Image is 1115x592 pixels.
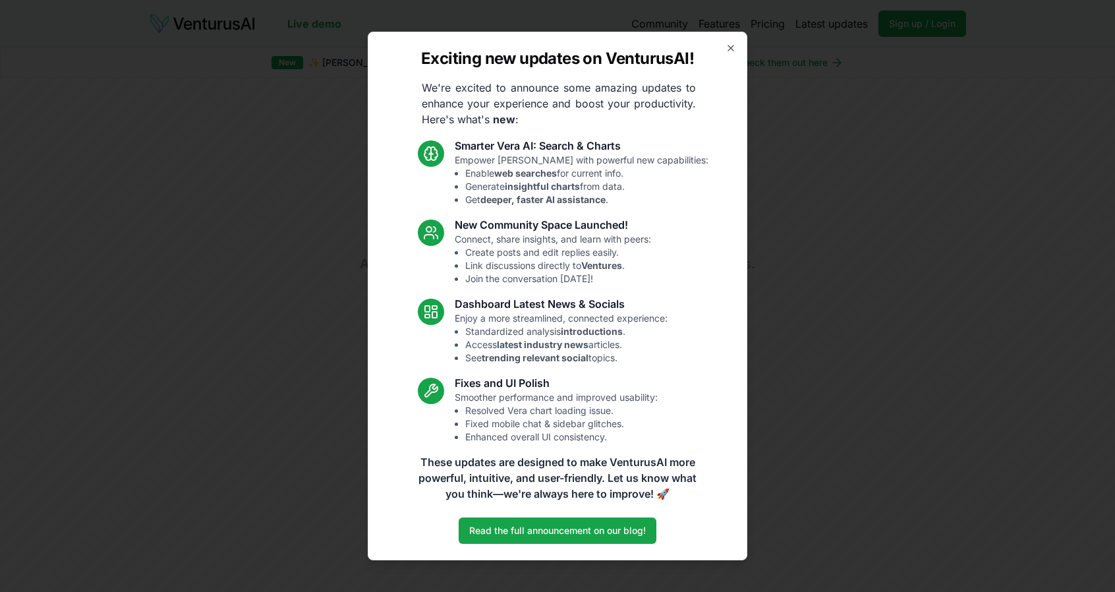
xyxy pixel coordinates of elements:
a: Read the full announcement on our blog! [459,518,656,544]
li: Enable for current info. [465,167,708,180]
h2: Exciting new updates on VenturusAI! [421,48,694,69]
strong: introductions [561,326,623,337]
h3: Fixes and UI Polish [455,375,658,391]
li: Link discussions directly to . [465,259,651,272]
strong: insightful charts [505,181,580,192]
p: Empower [PERSON_NAME] with powerful new capabilities: [455,154,708,206]
strong: new [493,113,515,126]
strong: Ventures [581,260,622,271]
li: Access articles. [465,338,668,351]
strong: web searches [494,167,557,179]
li: Fixed mobile chat & sidebar glitches. [465,417,658,430]
li: See topics. [465,351,668,365]
p: We're excited to announce some amazing updates to enhance your experience and boost your producti... [411,80,706,127]
li: Create posts and edit replies easily. [465,246,651,259]
li: Standardized analysis . [465,325,668,338]
p: Smoother performance and improved usability: [455,391,658,444]
li: Generate from data. [465,180,708,193]
p: These updates are designed to make VenturusAI more powerful, intuitive, and user-friendly. Let us... [410,454,705,502]
h3: Dashboard Latest News & Socials [455,296,668,312]
li: Enhanced overall UI consistency. [465,430,658,444]
h3: New Community Space Launched! [455,217,651,233]
li: Resolved Vera chart loading issue. [465,404,658,417]
p: Connect, share insights, and learn with peers: [455,233,651,285]
h3: Smarter Vera AI: Search & Charts [455,138,708,154]
li: Join the conversation [DATE]! [465,272,651,285]
li: Get . [465,193,708,206]
strong: trending relevant social [482,352,588,363]
strong: deeper, faster AI assistance [480,194,606,205]
p: Enjoy a more streamlined, connected experience: [455,312,668,365]
strong: latest industry news [497,339,588,350]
